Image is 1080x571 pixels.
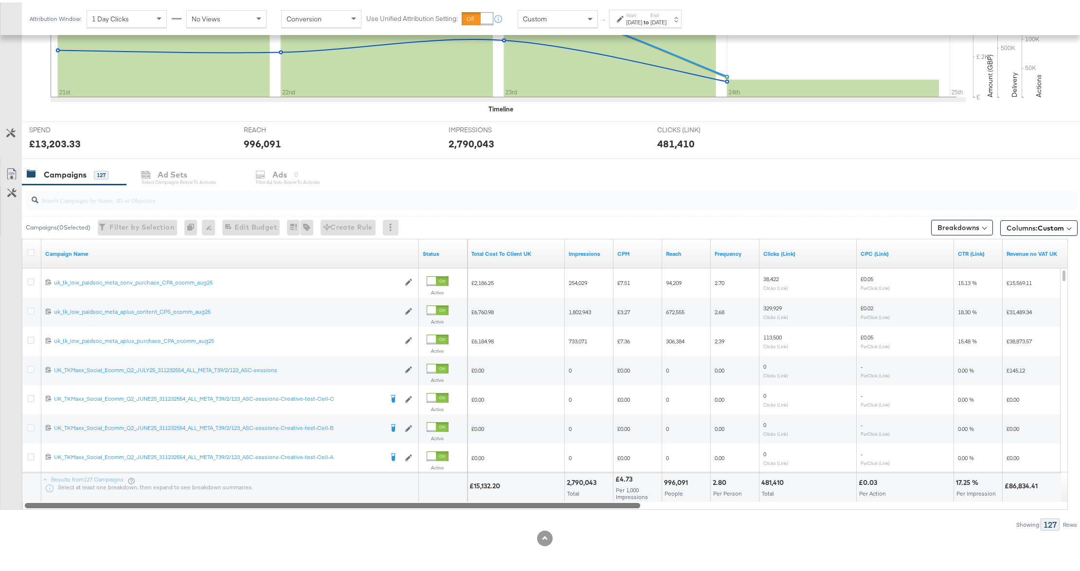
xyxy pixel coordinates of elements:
[54,364,400,372] a: UK_TKMaxx_Social_Ecomm_Q2_JULY25_311232554_ALL_META_T39/2/123_ASC-sessions
[1005,479,1041,488] div: £86,834.41
[958,423,974,430] span: 0.00 %
[1010,70,1019,95] text: Delivery
[38,184,980,203] input: Search Campaigns by Name, ID or Objective
[715,393,724,401] span: 0.00
[567,487,579,495] span: Total
[861,399,890,405] sub: Per Click (Link)
[1007,221,1064,231] span: Columns:
[92,12,129,21] span: 1 Day Clicks
[958,277,977,284] span: 15.13 %
[567,476,599,485] div: 2,790,043
[861,331,873,339] span: £0.05
[958,364,974,372] span: 0.00 %
[1000,218,1078,233] button: Columns:Custom
[715,277,724,284] span: 2.70
[626,10,642,16] label: Start:
[26,221,90,230] div: Campaigns ( 0 Selected)
[1007,393,1019,401] span: £0.00
[54,276,400,284] div: uk_tk_low_paidsoc_meta_conv_purchase_CPA_ecomm_aug25
[958,452,974,459] span: 0.00 %
[1016,519,1041,526] div: Showing:
[666,248,707,255] a: The number of people your ad was served to.
[617,335,630,342] span: £7.36
[861,458,890,464] sub: Per Click (Link)
[423,248,464,255] a: Shows the current state of your Ad Campaign.
[1007,335,1032,342] span: £38,873.57
[986,52,994,95] text: Amount (GBP)
[715,452,724,459] span: 0.00
[244,134,281,148] div: 996,091
[599,17,608,20] span: ↑
[244,123,317,132] span: REACH
[657,134,695,148] div: 481,410
[763,428,788,434] sub: Clicks (Link)
[449,134,494,148] div: 2,790,043
[617,248,658,255] a: The average cost you've paid to have 1,000 impressions of your ad.
[1034,72,1043,95] text: Actions
[762,487,774,495] span: Total
[523,12,547,21] span: Custom
[427,433,449,439] label: Active
[958,306,977,313] span: 18.30 %
[569,423,572,430] span: 0
[569,335,587,342] span: 733,071
[650,16,666,24] div: [DATE]
[471,452,484,459] span: £0.00
[666,364,669,372] span: 0
[617,393,630,401] span: £0.00
[569,248,610,255] a: The number of times your ad was served. On mobile apps an ad is counted as served the first time ...
[666,306,684,313] span: 672,555
[1062,519,1078,526] div: Rows
[861,312,890,318] sub: Per Click (Link)
[763,248,853,255] a: The number of clicks on links appearing on your ad or Page that direct people to your sites off F...
[931,217,993,233] button: Breakdowns
[861,283,890,288] sub: Per Click (Link)
[715,423,724,430] span: 0.00
[617,423,630,430] span: £0.00
[54,393,383,400] div: UK_TKMaxx_Social_Ecomm_Q2_JUNE25_311232554_ALL_META_T39/2/123_ASC-sessions-Creative-test-Cell-C
[471,277,494,284] span: £2,186.25
[617,306,630,313] span: £3.27
[29,123,102,132] span: SPEND
[184,217,202,233] div: 0
[861,273,873,280] span: £0.05
[626,16,642,24] div: [DATE]
[54,305,400,314] a: uk_tk_low_paidsoc_meta_aplus_content_CPS_ecomm_aug25
[715,364,724,372] span: 0.00
[861,428,890,434] sub: Per Click (Link)
[958,335,977,342] span: 15.48 %
[958,393,974,401] span: 0.00 %
[861,419,863,426] span: -
[763,458,788,464] sub: Clicks (Link)
[665,487,683,495] span: People
[617,364,630,372] span: £0.00
[666,393,669,401] span: 0
[449,123,522,132] span: IMPRESSIONS
[861,360,863,368] span: -
[471,364,484,372] span: £0.00
[471,248,561,255] a: Total Cost To Client
[956,476,981,485] div: 17.25 %
[569,277,587,284] span: 254,029
[1041,516,1060,528] div: 127
[715,335,724,342] span: 2.39
[1007,306,1032,313] span: £31,489.34
[763,341,788,347] sub: Clicks (Link)
[958,248,999,255] a: The number of clicks received on a link in your ad divided by the number of impressions.
[44,167,87,178] div: Campaigns
[54,335,400,343] a: uk_tk_low_paidsoc_meta_aplus_purchase_CPA_ecomm_aug25
[763,390,766,397] span: 0
[763,360,766,368] span: 0
[650,10,666,16] label: End:
[29,134,81,148] div: £13,203.33
[763,312,788,318] sub: Clicks (Link)
[956,487,996,495] span: Per Impression
[427,462,449,468] label: Active
[569,364,572,372] span: 0
[489,102,514,111] div: Timeline
[54,422,383,429] div: UK_TKMaxx_Social_Ecomm_Q2_JUNE25_311232554_ALL_META_T39/2/123_ASC-sessions-Creative-test-Cell-B
[615,472,635,482] div: £4.73
[1007,277,1032,284] span: £15,569.11
[192,12,220,21] span: No Views
[569,393,572,401] span: 0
